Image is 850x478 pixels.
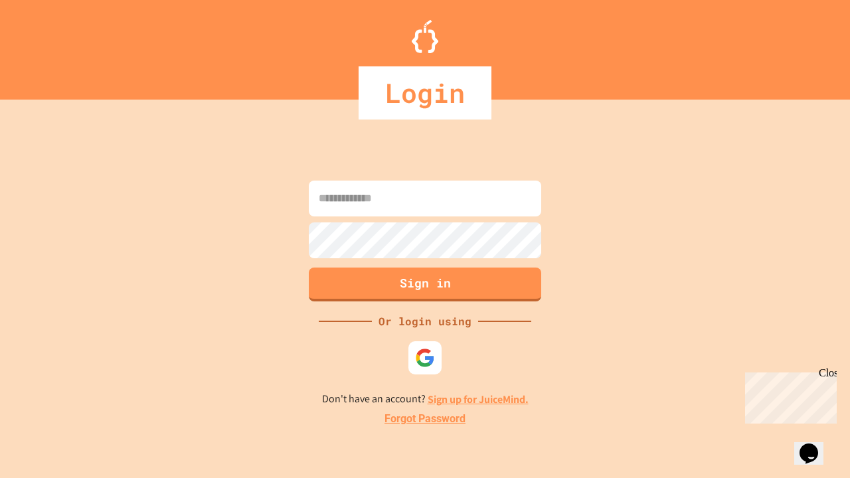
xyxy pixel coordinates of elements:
iframe: chat widget [794,425,837,465]
a: Sign up for JuiceMind. [428,392,529,406]
div: Chat with us now!Close [5,5,92,84]
p: Don't have an account? [322,391,529,408]
iframe: chat widget [740,367,837,424]
button: Sign in [309,268,541,301]
img: Logo.svg [412,20,438,53]
img: google-icon.svg [415,348,435,368]
div: Login [359,66,491,119]
div: Or login using [372,313,478,329]
a: Forgot Password [384,411,466,427]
